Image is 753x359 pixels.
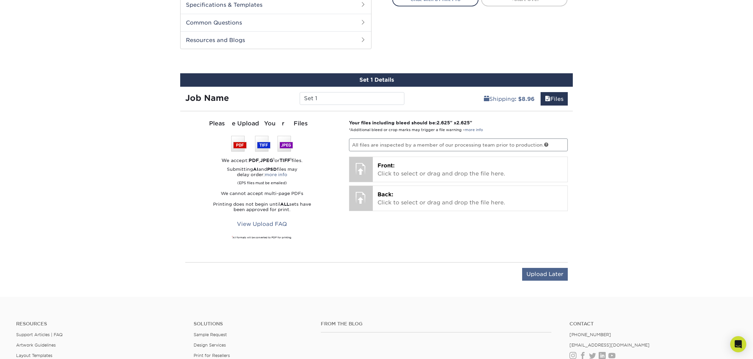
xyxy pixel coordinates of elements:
[185,119,339,128] div: Please Upload Your Files
[480,92,539,106] a: Shipping: $8.96
[194,321,310,327] h4: Solutions
[231,136,293,152] img: We accept: PSD, TIFF, or JPEG (JPG)
[180,73,573,87] div: Set 1 Details
[465,128,483,132] a: more info
[569,343,650,348] a: [EMAIL_ADDRESS][DOMAIN_NAME]
[290,157,292,161] sup: 1
[181,31,371,49] h2: Resources and Blogs
[280,202,289,207] strong: ALL
[265,172,287,177] a: more info
[515,96,535,102] b: : $8.96
[185,157,339,164] div: We accept: , or files.
[253,167,258,172] strong: AI
[456,120,470,125] span: 2.625
[280,158,290,163] strong: TIFF
[569,321,737,327] a: Contact
[194,353,230,358] a: Print for Resellers
[378,162,563,178] p: Click to select or drag and drop the file here.
[249,158,259,163] strong: PDF
[378,162,395,169] span: Front:
[321,321,551,327] h4: From the Blog
[194,343,226,348] a: Design Services
[378,191,393,198] span: Back:
[194,332,227,337] a: Sample Request
[185,93,229,103] strong: Job Name
[273,157,274,161] sup: 1
[541,92,568,106] a: Files
[349,138,568,151] p: All files are inspected by a member of our processing team prior to production.
[569,332,611,337] a: [PHONE_NUMBER]
[437,120,450,125] span: 2.625
[730,336,746,352] div: Open Intercom Messenger
[378,191,563,207] p: Click to select or drag and drop the file here.
[16,332,63,337] a: Support Articles | FAQ
[349,128,483,132] small: *Additional bleed or crop marks may trigger a file warning –
[267,167,277,172] strong: PSD
[260,158,273,163] strong: JPEG
[185,167,339,186] p: Submitting and files may delay order:
[185,202,339,212] p: Printing does not begin until sets have been approved for print.
[300,92,404,105] input: Enter a job name
[181,14,371,31] h2: Common Questions
[349,120,472,125] strong: Your files including bleed should be: " x "
[522,268,568,281] input: Upload Later
[237,177,287,186] small: (EPS files must be emailed)
[233,218,291,231] a: View Upload FAQ
[484,96,489,102] span: shipping
[545,96,550,102] span: files
[185,236,339,239] div: All formats will be converted to PDF for printing.
[185,191,339,196] p: We cannot accept multi-page PDFs
[16,321,184,327] h4: Resources
[232,236,233,238] sup: 1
